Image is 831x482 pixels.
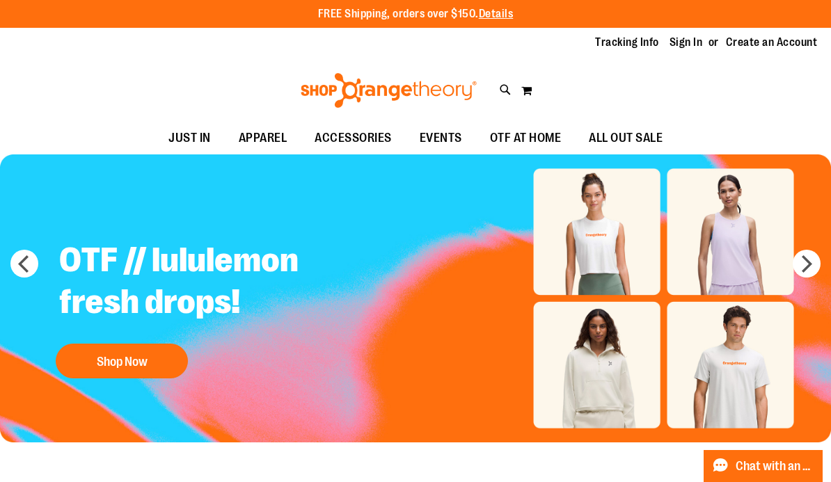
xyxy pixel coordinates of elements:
[49,229,395,385] a: OTF // lululemon fresh drops! Shop Now
[490,122,562,154] span: OTF AT HOME
[479,8,514,20] a: Details
[589,122,663,154] span: ALL OUT SALE
[386,144,831,482] div: FLYOUT Form
[299,73,479,108] img: Shop Orangetheory
[56,344,188,378] button: Shop Now
[168,122,211,154] span: JUST IN
[670,35,703,50] a: Sign In
[10,250,38,278] button: prev
[595,35,659,50] a: Tracking Info
[49,229,395,337] h2: OTF // lululemon fresh drops!
[726,35,818,50] a: Create an Account
[420,122,462,154] span: EVENTS
[239,122,287,154] span: APPAREL
[318,6,514,22] p: FREE Shipping, orders over $150.
[315,122,392,154] span: ACCESSORIES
